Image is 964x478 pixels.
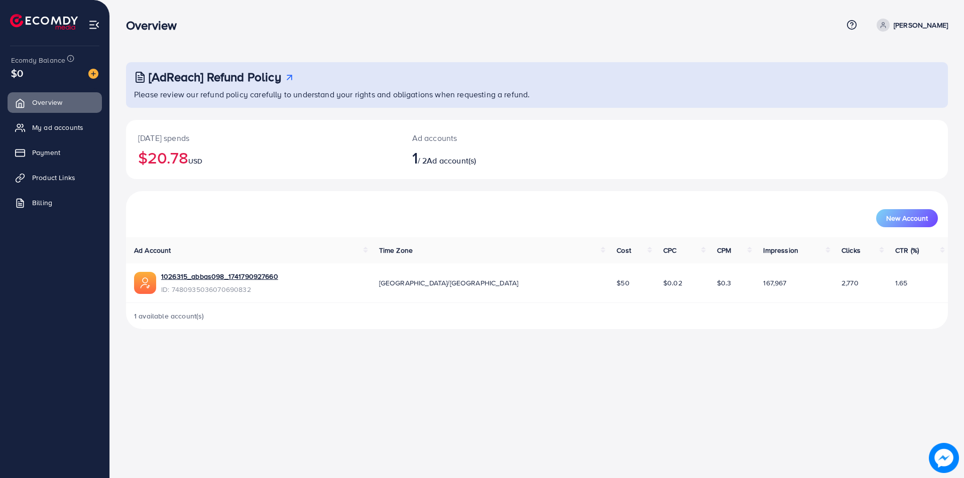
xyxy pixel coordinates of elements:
h2: / 2 [412,148,593,167]
p: Ad accounts [412,132,593,144]
span: CPM [717,245,731,255]
span: Ecomdy Balance [11,55,65,65]
span: USD [188,156,202,166]
span: New Account [886,215,928,222]
span: 1 [412,146,418,169]
p: [PERSON_NAME] [894,19,948,31]
h2: $20.78 [138,148,388,167]
span: CTR (%) [895,245,919,255]
a: [PERSON_NAME] [873,19,948,32]
span: Ad account(s) [427,155,476,166]
button: New Account [876,209,938,227]
a: Payment [8,142,102,163]
span: $0 [11,66,23,80]
span: 1.65 [895,278,908,288]
span: 167,967 [763,278,786,288]
p: [DATE] spends [138,132,388,144]
p: Please review our refund policy carefully to understand your rights and obligations when requesti... [134,88,942,100]
span: Ad Account [134,245,171,255]
img: ic-ads-acc.e4c84228.svg [134,272,156,294]
span: $0.02 [663,278,682,288]
span: 2,770 [841,278,859,288]
span: Product Links [32,173,75,183]
span: Overview [32,97,62,107]
a: My ad accounts [8,117,102,137]
img: menu [88,19,100,31]
img: logo [10,14,78,30]
span: Payment [32,147,60,157]
span: Clicks [841,245,861,255]
span: Time Zone [379,245,413,255]
span: Impression [763,245,798,255]
span: [GEOGRAPHIC_DATA]/[GEOGRAPHIC_DATA] [379,278,519,288]
h3: [AdReach] Refund Policy [149,70,281,84]
a: Product Links [8,168,102,188]
span: ID: 7480935036070690832 [161,284,278,294]
img: image [929,443,958,472]
span: $0.3 [717,278,732,288]
a: Overview [8,92,102,112]
span: Cost [617,245,631,255]
img: image [88,69,98,79]
span: My ad accounts [32,122,83,132]
span: CPC [663,245,676,255]
span: $50 [617,278,629,288]
span: 1 available account(s) [134,311,204,321]
a: Billing [8,193,102,213]
span: Billing [32,198,52,208]
h3: Overview [126,18,185,33]
a: 1026315_abbas098_1741790927660 [161,271,278,281]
